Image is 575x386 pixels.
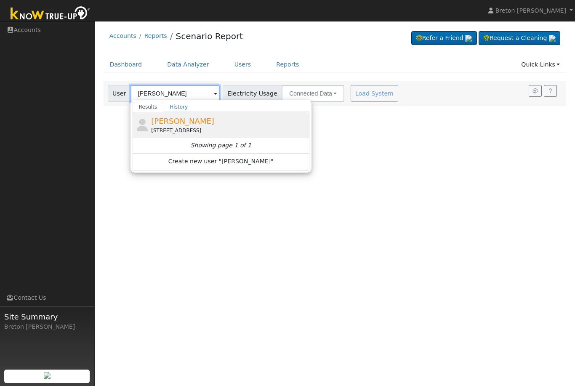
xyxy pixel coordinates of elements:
i: Showing page 1 of 1 [191,141,251,150]
a: Request a Cleaning [479,31,560,45]
a: Users [228,57,258,72]
a: Quick Links [515,57,566,72]
a: Refer a Friend [411,31,477,45]
span: User [108,85,131,102]
span: Create new user "[PERSON_NAME]" [168,157,274,167]
div: Breton [PERSON_NAME] [4,322,90,331]
span: [PERSON_NAME] [151,117,214,125]
a: Reports [144,32,167,39]
span: Electricity Usage [223,85,282,102]
button: Connected Data [282,85,344,102]
span: Breton [PERSON_NAME] [495,7,566,14]
a: Reports [270,57,305,72]
button: Settings [529,85,542,97]
img: retrieve [44,372,51,379]
a: Accounts [109,32,136,39]
input: Select a User [130,85,220,102]
a: Data Analyzer [161,57,216,72]
a: History [163,102,194,112]
img: Know True-Up [6,5,95,24]
a: Help Link [544,85,557,97]
div: [STREET_ADDRESS] [151,127,307,134]
span: Site Summary [4,311,90,322]
img: retrieve [549,35,556,42]
a: Scenario Report [176,31,243,41]
a: Dashboard [104,57,149,72]
a: Results [133,102,164,112]
img: retrieve [465,35,472,42]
